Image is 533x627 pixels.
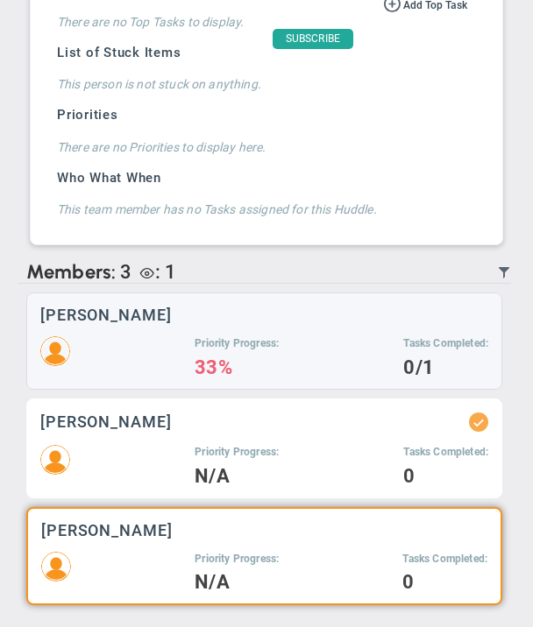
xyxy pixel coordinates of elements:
h4: 0 [403,468,488,484]
h4: 33% [195,360,279,376]
span: SUBSCRIBE [273,29,353,49]
img: 204747.Person.photo [40,336,70,366]
h5: Tasks Completed: [403,336,488,351]
img: 204800.Person.photo [40,445,70,475]
h3: [PERSON_NAME] [41,522,173,539]
h4: This team member has no Tasks assigned for this Huddle. [57,201,467,217]
span: 3 [120,264,131,280]
span: 1 [165,261,176,283]
div: Updated Status [473,416,485,428]
span: Filter Updated Members [497,265,511,279]
h3: Priorities [57,106,467,124]
span: : [155,261,160,283]
h5: Priority Progress: [195,445,279,460]
h4: There are no Top Tasks to display. [57,14,467,30]
h3: [PERSON_NAME] [40,306,172,323]
h5: Tasks Completed: [402,552,487,567]
h5: Priority Progress: [195,336,279,351]
h5: Tasks Completed: [403,445,488,460]
h4: This person is not stuck on anything. [57,76,467,92]
h4: N/A [195,574,279,590]
h4: 0/1 [403,360,488,376]
h3: Who What When [57,169,467,187]
span: Members: [26,264,116,280]
h4: 0 [402,574,487,590]
h3: [PERSON_NAME] [40,413,172,430]
h4: There are no Priorities to display here. [57,139,467,155]
img: 204799.Person.photo [41,552,71,581]
div: Craig Churchill is a Viewer. [131,264,176,280]
h3: List of Stuck Items [57,44,467,62]
h5: Priority Progress: [195,552,279,567]
h4: N/A [195,468,279,484]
